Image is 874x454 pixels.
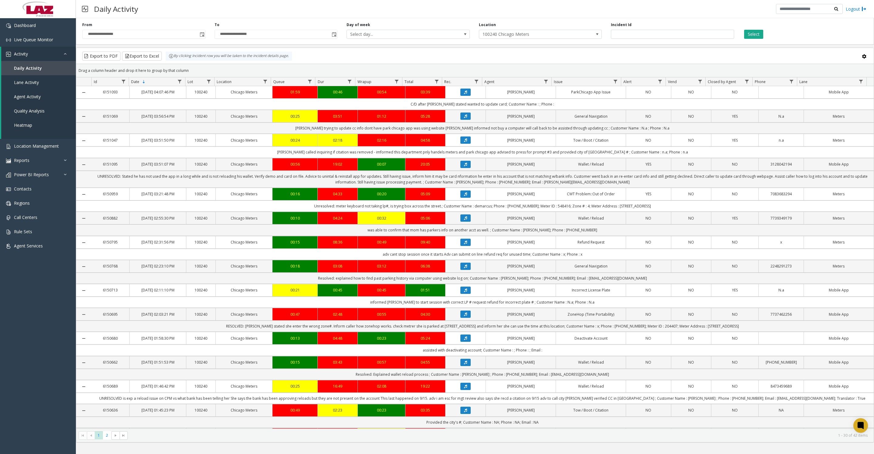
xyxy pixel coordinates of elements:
a: NO [630,263,667,269]
a: 05:28 [409,113,442,119]
span: Daily Activity [14,65,42,71]
a: Phone Filter Menu [788,77,796,86]
a: 6150713 [95,287,126,293]
a: 00:47 [276,311,313,317]
a: Closed by Agent Filter Menu [743,77,751,86]
img: 'icon' [6,52,11,57]
div: 03:12 [361,263,401,269]
div: 00:15 [276,239,313,245]
a: Chicago Meters [219,287,269,293]
a: Chicago Meters [219,263,269,269]
td: UNRESOLVED: Stated he has not used the app in a long while and is not reloading his wallet. Verif... [91,171,874,188]
a: 00:20 [361,191,401,197]
span: NO [688,138,694,143]
a: NO [715,311,755,317]
img: 'icon' [6,23,11,28]
a: 04:33 [321,191,354,197]
a: 100240 [190,89,212,95]
a: Daily Activity [1,61,76,75]
a: Rec. Filter Menu [473,77,481,86]
a: 6151047 [95,137,126,143]
td: Resolved: explained how to find past parking history via computer using website log on; Customer ... [91,273,874,284]
a: [DATE] 02:31:56 PM [133,239,182,245]
button: Export to PDF [82,52,120,61]
a: NO [630,311,667,317]
div: 01:59 [276,89,313,95]
a: ZoneHop (Time Portability) [560,311,622,317]
span: Agent Activity [14,94,41,99]
div: 05:06 [409,215,442,221]
a: 6150695 [95,311,126,317]
button: Export to Excel [122,52,162,61]
a: 04:30 [409,311,442,317]
a: 06:38 [409,263,442,269]
span: NO [688,288,694,293]
a: 00:45 [361,287,401,293]
a: Collapse Details [76,192,91,197]
a: 01:51 [409,287,442,293]
a: 03:39 [409,89,442,95]
a: NO [715,161,755,167]
span: NO [688,89,694,95]
div: 02:16 [361,137,401,143]
a: Tow / Boot / Citation [560,137,622,143]
a: Meters [808,263,870,269]
div: 08:36 [321,239,354,245]
a: [PERSON_NAME] [490,161,552,167]
a: [DATE] 03:56:54 PM [133,113,182,119]
a: Queue Filter Menu [306,77,314,86]
span: NO [688,114,694,119]
a: NO [675,239,708,245]
a: Wallet / Reload [560,161,622,167]
a: 03:08 [321,263,354,269]
a: [DATE] 04:07:46 PM [133,89,182,95]
span: NO [688,162,694,167]
a: 7737462256 [762,311,800,317]
a: [DATE] 01:58:30 PM [133,335,182,341]
a: NO [675,89,708,95]
div: 04:24 [321,215,354,221]
a: Location Filter Menu [261,77,269,86]
a: General Navigation [560,263,622,269]
a: 00:18 [276,263,313,269]
a: [DATE] 02:23:10 PM [133,263,182,269]
td: adv cant stop session once it starts Adv can submit on line refund req for unused time; Customer ... [91,249,874,260]
img: 'icon' [6,215,11,220]
img: 'icon' [6,230,11,234]
label: To [215,22,219,28]
a: NO [715,239,755,245]
div: 00:07 [361,161,401,167]
label: From [82,22,92,28]
a: Lane Filter Menu [857,77,865,86]
a: 100240 [190,311,212,317]
img: infoIcon.svg [169,54,174,59]
a: Chicago Meters [219,113,269,119]
a: 02:48 [321,311,354,317]
a: 00:56 [276,161,313,167]
span: Agent Services [14,243,43,249]
a: [PERSON_NAME] [490,263,552,269]
a: 100240 [190,335,212,341]
a: 01:12 [361,113,401,119]
a: 00:10 [276,215,313,221]
a: [PERSON_NAME] [490,239,552,245]
a: x [762,239,800,245]
a: NO [630,113,667,119]
span: Rule Sets [14,229,32,234]
a: CWT Problem::Out of Order [560,191,622,197]
td: informed [PERSON_NAME] to start session with correct LP # request refund for incorrect plate # ; ... [91,297,874,308]
td: [PERSON_NAME] trying to update cc info dont have park chicago app was using website [PERSON_NAME]... [91,123,874,134]
a: NO [675,191,708,197]
a: NO [675,161,708,167]
a: NO [715,89,755,95]
a: [PERSON_NAME] [490,191,552,197]
a: 00:54 [361,89,401,95]
div: 05:09 [409,191,442,197]
a: NO [630,215,667,221]
a: 19:02 [321,161,354,167]
a: Quality Analysis [1,104,76,118]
